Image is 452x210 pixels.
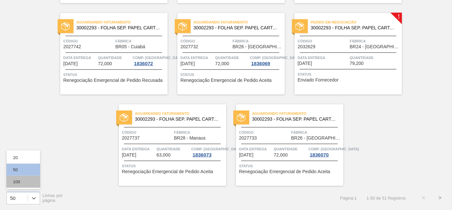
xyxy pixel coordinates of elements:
span: 31/10/2025 [298,61,312,66]
span: Enviado Fornecedor [298,78,339,82]
span: 63,000 [157,153,171,157]
span: Data entrega [63,54,97,61]
span: 79,200 [350,61,364,66]
span: Quantidade [274,146,307,152]
span: Renegociação Emergencial de Pedido Recusada [63,78,163,83]
span: 30002293 - FOLHA SEP. PAPEL CARTAO 1200x1000M 350g [194,25,280,30]
span: Linhas por página [43,193,63,203]
span: Aguardando Faturamento [76,19,168,25]
span: Fábrica [174,129,225,136]
div: 1836069 [250,61,271,66]
span: 30002293 - FOLHA SEP. PAPEL CARTAO 1200x1000M 350g [252,117,338,122]
img: status [61,22,70,31]
span: Fábrica [116,38,166,44]
a: statusAguardando Faturamento30002293 - FOLHA SEP. PAPEL CARTAO 1200x1000M 350gCódigo2027732Fábric... [168,13,285,95]
div: 1836072 [133,61,154,66]
div: 1836070 [308,152,330,157]
span: Data entrega [239,146,272,152]
span: Data entrega [181,54,214,61]
span: Comp. Carga [250,54,300,61]
div: 1836073 [191,152,213,157]
div: 50 [10,195,16,201]
span: Data entrega [298,54,348,61]
img: status [120,113,128,122]
button: > [432,190,448,206]
span: 30002293 - FOLHA SEP. PAPEL CARTAO 1200x1000M 350g [135,117,221,122]
span: 2032629 [298,44,316,49]
span: BR26 - Uberlândia [233,44,283,49]
a: Comp. [GEOGRAPHIC_DATA]1836069 [250,54,283,66]
span: Comp. Carga [191,146,242,152]
span: 2027742 [63,44,81,49]
div: 20 [7,152,40,164]
span: Status [239,163,342,169]
span: 72,000 [215,61,229,66]
span: 1 - 50 de 51 Registros [366,196,406,201]
span: Aguardando Faturamento [194,19,285,25]
span: 04/11/2025 [122,153,136,157]
span: Comp. Carga [133,54,183,61]
span: Aguardando Faturamento [135,110,226,117]
img: status [295,22,304,31]
span: Código [63,38,114,44]
span: Renegociação Emergencial de Pedido Aceita [239,169,330,174]
span: Código [181,38,231,44]
span: Página : 1 [340,196,357,201]
span: Quantidade [98,54,131,61]
span: 2027732 [181,44,199,49]
span: Status [63,71,166,78]
div: 50 [7,164,40,176]
span: Comp. Carga [308,146,359,152]
span: Pedido em Negociação [311,19,402,25]
a: !statusPedido em Negociação30002293 - FOLHA SEP. PAPEL CARTAO 1200x1000M 350gCódigo2032629Fábrica... [285,13,402,95]
span: BR24 - Ponta Grossa [350,44,400,49]
span: Código [298,38,348,44]
span: Status [122,163,225,169]
span: 27/10/2025 [63,61,78,66]
span: Status [181,71,283,78]
span: Quantidade [350,54,400,61]
img: status [237,113,245,122]
a: statusAguardando Faturamento30002293 - FOLHA SEP. PAPEL CARTAO 1200x1000M 350gCódigo2027742Fábric... [50,13,168,95]
span: Data entrega [122,146,155,152]
span: 30/10/2025 [181,61,195,66]
span: Status [298,71,400,78]
span: Código [122,129,172,136]
span: Quantidade [157,146,190,152]
span: Fábrica [350,38,400,44]
img: status [178,22,187,31]
span: Aguardando Faturamento [252,110,343,117]
span: 2027737 [122,136,140,141]
span: Renegociação Emergencial de Pedido Aceita [122,169,213,174]
span: Fábrica [233,38,283,44]
span: 72,000 [274,153,288,157]
div: 100 [7,176,40,188]
a: Comp. [GEOGRAPHIC_DATA]1836070 [308,146,342,157]
span: 72,000 [98,61,112,66]
span: 2027733 [239,136,257,141]
a: Comp. [GEOGRAPHIC_DATA]1836072 [133,54,166,66]
span: Quantidade [215,54,248,61]
a: statusAguardando Faturamento30002293 - FOLHA SEP. PAPEL CARTAO 1200x1000M 350gCódigo2027737Fábric... [109,104,226,186]
a: Comp. [GEOGRAPHIC_DATA]1836073 [191,146,225,157]
a: statusAguardando Faturamento30002293 - FOLHA SEP. PAPEL CARTAO 1200x1000M 350gCódigo2027733Fábric... [226,104,343,186]
span: Renegociação Emergencial de Pedido Aceita [181,78,272,83]
span: BR26 - Uberlândia [291,136,342,141]
span: BR05 - Cuiabá [116,44,145,49]
span: Código [239,129,290,136]
span: 05/11/2025 [239,153,253,157]
span: BR28 - Manaus [174,136,206,141]
span: 30002293 - FOLHA SEP. PAPEL CARTAO 1200x1000M 350g [311,25,397,30]
span: Fábrica [291,129,342,136]
button: < [416,190,432,206]
span: 30002293 - FOLHA SEP. PAPEL CARTAO 1200x1000M 350g [76,25,162,30]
